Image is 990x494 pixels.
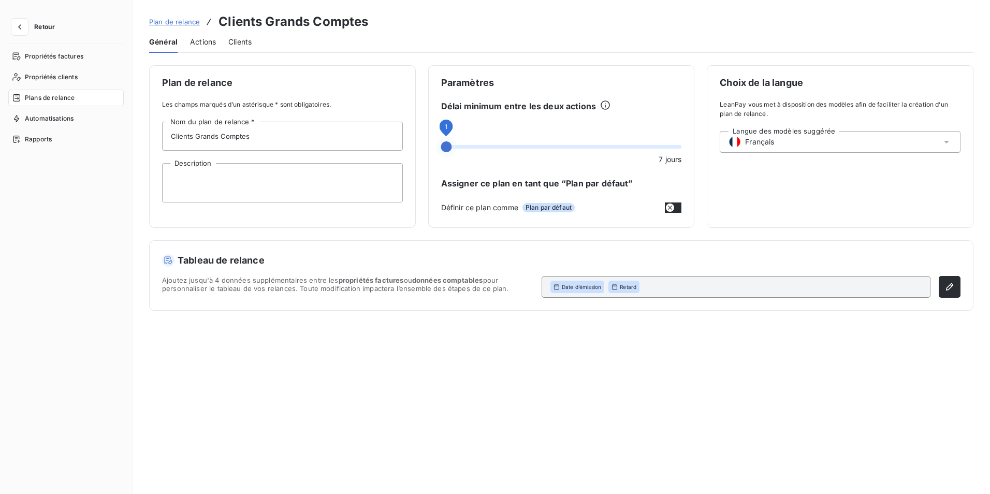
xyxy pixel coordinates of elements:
[441,202,518,213] span: Définir ce plan comme
[228,37,252,47] span: Clients
[8,69,124,85] a: Propriétés clients
[955,459,980,484] iframe: Intercom live chat
[25,114,74,123] span: Automatisations
[162,100,403,109] span: Les champs marqués d’un astérisque * sont obligatoires.
[149,17,200,27] a: Plan de relance
[34,24,55,30] span: Retour
[149,37,178,47] span: Général
[25,93,75,103] span: Plans de relance
[745,137,774,147] span: Français
[441,78,682,88] span: Paramètres
[339,276,404,284] span: propriétés factures
[620,283,636,290] span: Retard
[659,154,681,165] span: 7 jours
[25,72,78,82] span: Propriétés clients
[25,52,83,61] span: Propriétés factures
[720,78,960,88] span: Choix de la langue
[190,37,216,47] span: Actions
[720,100,960,119] span: LeanPay vous met à disposition des modèles afin de faciliter la création d’un plan de relance.
[162,78,403,88] span: Plan de relance
[412,276,483,284] span: données comptables
[441,100,596,112] span: Délai minimum entre les deux actions
[162,276,533,298] span: Ajoutez jusqu'à 4 données supplémentaires entre les ou pour personnaliser le tableau de vos relan...
[8,131,124,148] a: Rapports
[8,48,124,65] a: Propriétés factures
[8,19,63,35] button: Retour
[162,122,403,151] input: placeholder
[562,283,601,290] span: Date d’émission
[522,203,575,212] span: Plan par défaut
[8,110,124,127] a: Automatisations
[162,253,960,268] h5: Tableau de relance
[219,12,368,31] h3: Clients Grands Comptes
[441,177,682,190] span: Assigner ce plan en tant que “Plan par défaut”
[149,18,200,26] span: Plan de relance
[25,135,52,144] span: Rapports
[8,90,124,106] a: Plans de relance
